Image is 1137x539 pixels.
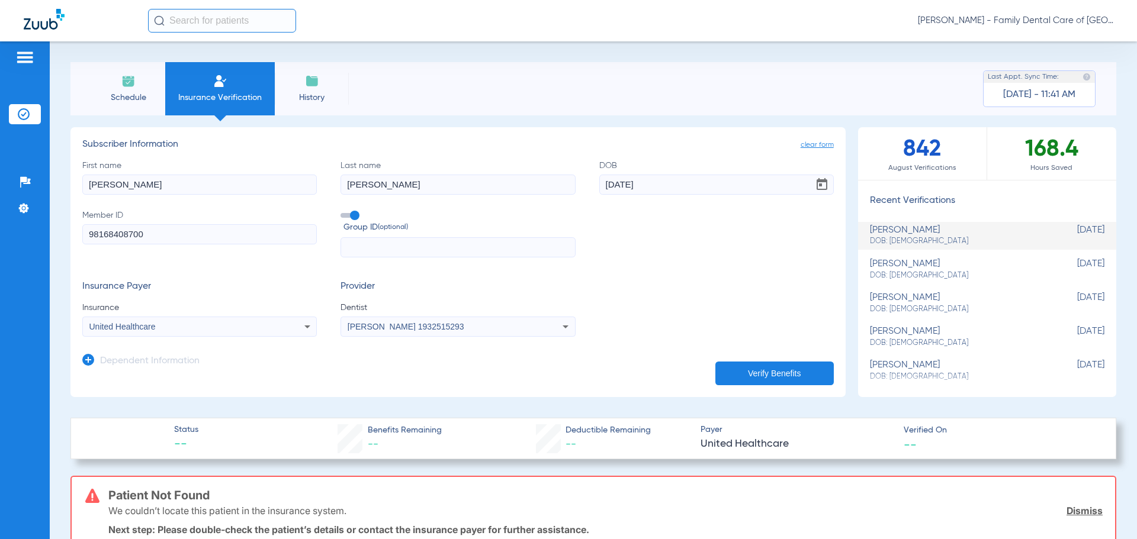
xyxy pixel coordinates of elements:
span: [DATE] - 11:41 AM [1003,89,1075,101]
span: Payer [701,424,894,436]
input: DOBOpen calendar [599,175,834,195]
img: Schedule [121,74,136,88]
h3: Provider [341,281,575,293]
h3: Insurance Payer [82,281,317,293]
img: Manual Insurance Verification [213,74,227,88]
span: Hours Saved [987,162,1116,174]
span: Group ID [343,221,575,234]
label: DOB [599,160,834,195]
span: Schedule [100,92,156,104]
span: Verified On [904,424,1097,437]
p: Next step: Please double-check the patient’s details or contact the insurance payer for further a... [108,524,1103,535]
span: clear form [801,139,834,151]
h3: Recent Verifications [858,195,1116,207]
div: [PERSON_NAME] [870,259,1045,280]
input: Search for patients [148,9,296,33]
button: Verify Benefits [715,362,834,385]
img: Search Icon [154,15,165,26]
span: Dentist [341,302,575,314]
div: [PERSON_NAME] [870,360,1045,382]
span: [PERSON_NAME] - Family Dental Care of [GEOGRAPHIC_DATA] [918,15,1113,27]
span: [PERSON_NAME] 1932515293 [348,322,464,331]
span: [DATE] [1045,225,1104,247]
img: History [305,74,319,88]
span: Benefits Remaining [368,424,442,437]
input: Last name [341,175,575,195]
span: -- [174,437,198,453]
span: United Healthcare [89,322,156,331]
span: Insurance Verification [174,92,266,104]
a: Dismiss [1067,505,1103,517]
span: Last Appt. Sync Time: [988,71,1059,83]
span: DOB: [DEMOGRAPHIC_DATA] [870,372,1045,382]
span: DOB: [DEMOGRAPHIC_DATA] [870,304,1045,315]
span: DOB: [DEMOGRAPHIC_DATA] [870,338,1045,348]
div: [PERSON_NAME] [870,225,1045,247]
img: last sync help info [1083,73,1091,81]
span: United Healthcare [701,437,894,451]
div: [PERSON_NAME] [870,292,1045,314]
span: [DATE] [1045,360,1104,382]
span: DOB: [DEMOGRAPHIC_DATA] [870,270,1045,281]
h3: Patient Not Found [108,489,1103,501]
input: First name [82,175,317,195]
span: -- [566,439,576,450]
p: We couldn’t locate this patient in the insurance system. [108,505,346,517]
span: Status [174,424,198,436]
span: Insurance [82,302,317,314]
div: 842 [858,127,987,180]
div: [PERSON_NAME] [870,326,1045,348]
span: History [284,92,340,104]
span: -- [904,438,917,450]
input: Member ID [82,224,317,244]
span: -- [368,439,378,450]
span: August Verifications [858,162,987,174]
span: DOB: [DEMOGRAPHIC_DATA] [870,236,1045,247]
img: error-icon [85,489,99,503]
label: Member ID [82,209,317,258]
div: 168.4 [987,127,1116,180]
span: [DATE] [1045,259,1104,280]
h3: Dependent Information [100,356,200,367]
label: First name [82,160,317,195]
small: (optional) [378,221,408,234]
span: [DATE] [1045,292,1104,314]
h3: Subscriber Information [82,139,834,151]
span: [DATE] [1045,326,1104,348]
label: Last name [341,160,575,195]
img: Zuub Logo [24,9,65,30]
span: Deductible Remaining [566,424,651,437]
button: Open calendar [810,173,834,196]
img: hamburger-icon [15,50,34,64]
